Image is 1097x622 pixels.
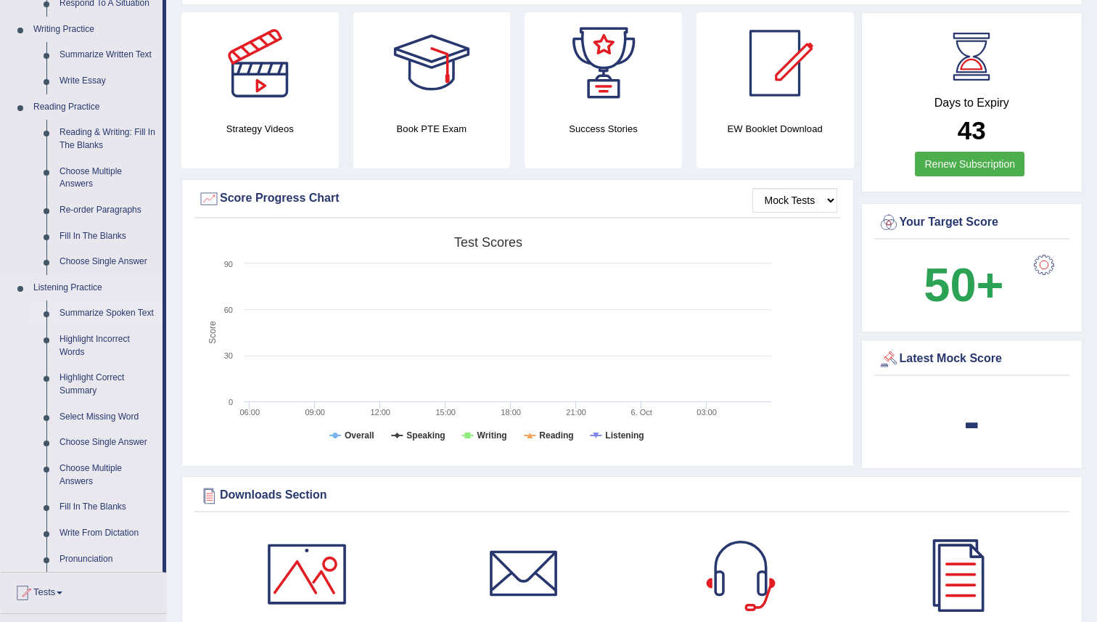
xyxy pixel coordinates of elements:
text: 18:00 [501,408,521,417]
a: Summarize Written Text [53,42,163,68]
h4: Days to Expiry [878,97,1067,110]
a: Write Essay [53,68,163,94]
b: 50+ [924,258,1003,311]
text: 0 [229,398,233,406]
a: Choose Single Answer [53,249,163,275]
a: Reading & Writing: Fill In The Blanks [53,120,163,158]
text: 90 [224,260,233,269]
tspan: Score [208,321,218,344]
h4: EW Booklet Download [697,121,854,136]
div: Score Progress Chart [198,188,837,210]
tspan: 6. Oct [630,408,652,417]
div: Your Target Score [878,212,1067,234]
a: Write From Dictation [53,520,163,547]
a: Fill In The Blanks [53,224,163,250]
div: Downloads Section [198,485,1066,507]
h4: Book PTE Exam [353,121,511,136]
text: 60 [224,306,233,314]
text: 06:00 [239,408,260,417]
b: 43 [958,116,986,144]
tspan: Writing [477,430,507,441]
div: Latest Mock Score [878,348,1067,370]
h4: Strategy Videos [181,121,339,136]
tspan: Test scores [454,235,522,250]
tspan: Reading [539,430,573,441]
a: Tests [1,573,166,609]
text: 21:00 [566,408,586,417]
a: Reading Practice [27,94,163,120]
a: Choose Multiple Answers [53,159,163,197]
tspan: Overall [345,430,374,441]
a: Highlight Correct Summary [53,365,163,404]
b: - [964,395,979,448]
a: Listening Practice [27,275,163,301]
a: Choose Single Answer [53,430,163,456]
a: Writing Practice [27,17,163,43]
a: Re-order Paragraphs [53,197,163,224]
a: Choose Multiple Answers [53,456,163,494]
a: Pronunciation [53,547,163,573]
a: Highlight Incorrect Words [53,327,163,365]
text: 30 [224,351,233,360]
a: Renew Subscription [915,152,1024,176]
a: Fill In The Blanks [53,494,163,520]
text: 03:00 [697,408,717,417]
text: 09:00 [305,408,325,417]
text: 15:00 [435,408,456,417]
a: Summarize Spoken Text [53,300,163,327]
h4: Success Stories [525,121,682,136]
text: 12:00 [370,408,390,417]
tspan: Listening [605,430,644,441]
tspan: Speaking [406,430,445,441]
a: Select Missing Word [53,404,163,430]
